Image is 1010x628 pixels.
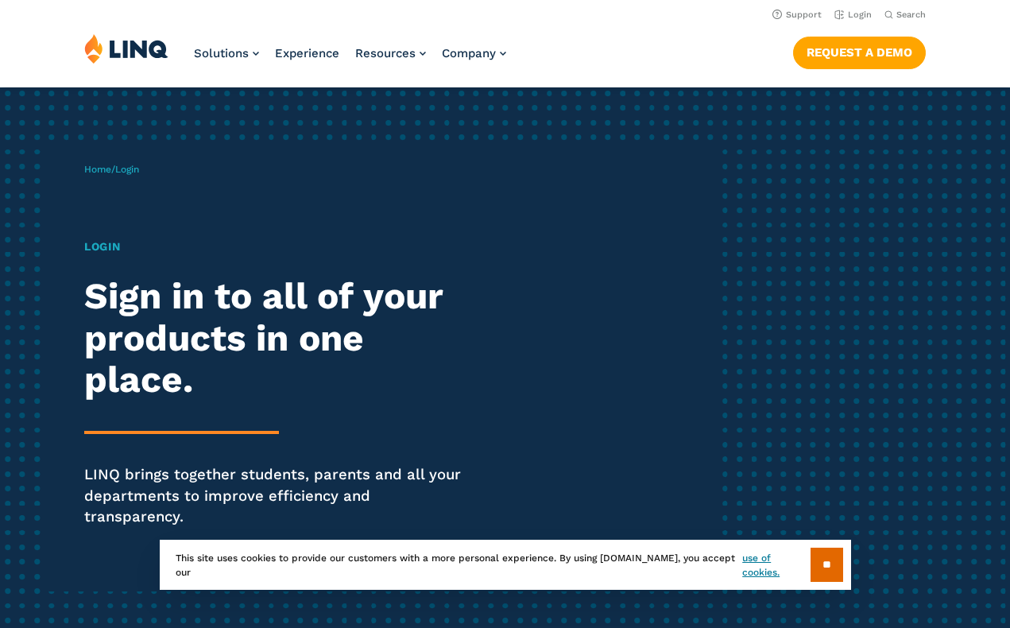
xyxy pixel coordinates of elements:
[194,46,259,60] a: Solutions
[84,464,474,528] p: LINQ brings together students, parents and all your departments to improve efficiency and transpa...
[84,238,474,255] h1: Login
[884,9,926,21] button: Open Search Bar
[896,10,926,20] span: Search
[793,37,926,68] a: Request a Demo
[834,10,872,20] a: Login
[115,164,139,175] span: Login
[442,46,506,60] a: Company
[160,540,851,590] div: This site uses cookies to provide our customers with a more personal experience. By using [DOMAIN...
[194,46,249,60] span: Solutions
[355,46,426,60] a: Resources
[442,46,496,60] span: Company
[275,46,339,60] a: Experience
[194,33,506,86] nav: Primary Navigation
[84,275,474,401] h2: Sign in to all of your products in one place.
[355,46,416,60] span: Resources
[84,33,168,64] img: LINQ | K‑12 Software
[793,33,926,68] nav: Button Navigation
[772,10,822,20] a: Support
[84,164,139,175] span: /
[84,164,111,175] a: Home
[742,551,810,580] a: use of cookies.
